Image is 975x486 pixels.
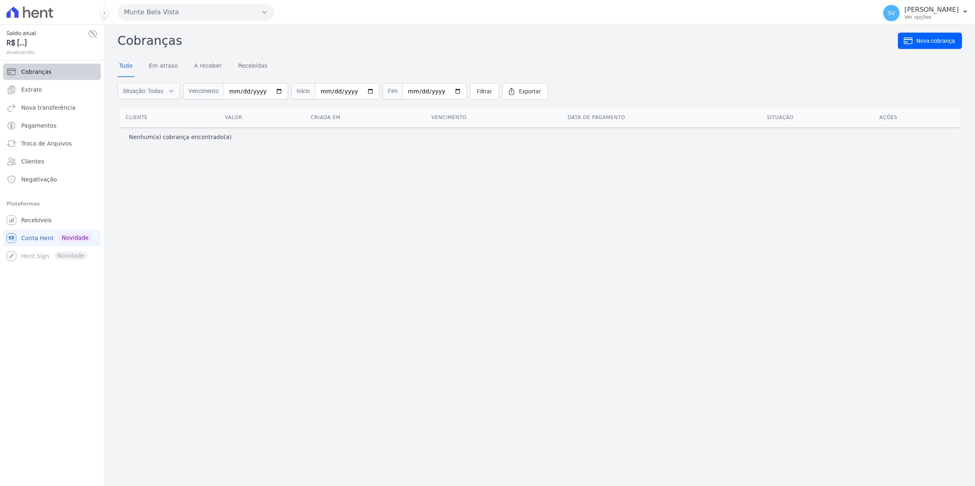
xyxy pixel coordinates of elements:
p: [PERSON_NAME] [904,6,959,14]
button: Situação: Todas [117,83,180,99]
h2: Cobranças [117,31,898,50]
th: Cliente [119,108,218,127]
th: Situação [760,108,873,127]
a: Extrato [3,82,101,98]
a: Pagamentos [3,117,101,134]
span: Troca de Arquivos [21,139,72,148]
button: Munte Bela Vista [117,4,274,20]
th: Data de pagamento [561,108,760,127]
div: Plataformas [7,199,97,209]
span: Novidade [58,233,92,242]
th: Ações [873,108,960,127]
a: Filtrar [470,83,499,99]
span: Conta Hent [21,234,53,242]
a: Recebíveis [3,212,101,228]
span: R$ [...] [7,38,88,49]
a: Nova cobrança [898,33,962,49]
a: Cobranças [3,64,101,80]
p: Ver opções [904,14,959,20]
span: Situação: Todas [123,87,163,95]
span: Nova cobrança [916,37,955,45]
span: Nova transferência [21,104,75,112]
p: Nenhum(a) cobrança encontrado(a) [129,133,232,141]
a: Conta Hent Novidade [3,230,101,246]
span: Vencimento [183,83,224,99]
a: Em atraso [147,56,179,77]
span: Clientes [21,157,44,166]
span: Filtrar [477,87,492,95]
th: Vencimento [425,108,561,127]
button: SV [PERSON_NAME] Ver opções [877,2,975,24]
span: Recebíveis [21,216,52,224]
span: Exportar [519,87,541,95]
span: atualizando... [7,49,88,56]
th: Valor [218,108,304,127]
span: Saldo atual [7,29,88,38]
a: Negativação [3,171,101,188]
span: Pagamentos [21,121,56,130]
a: Exportar [502,83,548,99]
a: Tudo [117,56,134,77]
a: Troca de Arquivos [3,135,101,152]
span: Início [291,83,315,99]
span: SV [888,10,895,16]
span: Negativação [21,175,57,183]
a: Clientes [3,153,101,170]
th: Criada em [304,108,425,127]
span: Extrato [21,86,42,94]
a: A receber [193,56,224,77]
span: Cobranças [21,68,51,76]
a: Nova transferência [3,99,101,116]
span: Fim [383,83,402,99]
nav: Sidebar [7,64,97,264]
a: Recebidas [237,56,269,77]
